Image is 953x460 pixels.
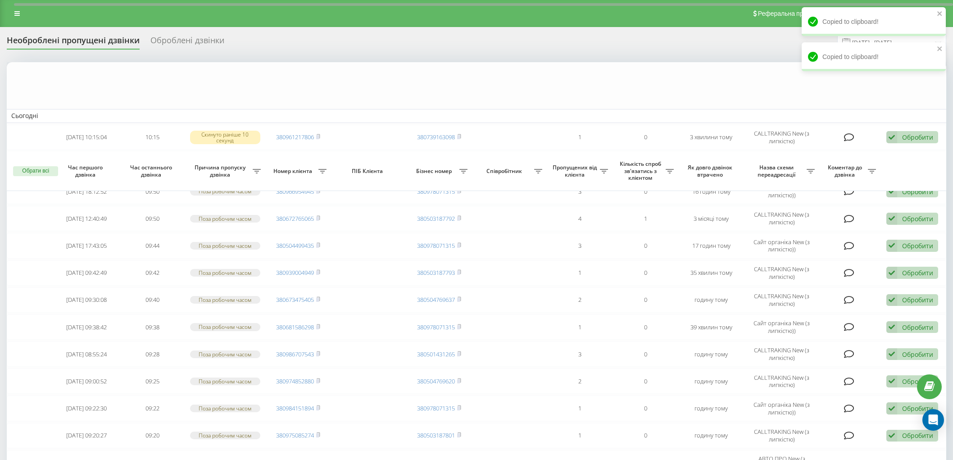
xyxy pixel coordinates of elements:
td: 1 [547,125,613,150]
td: Сайт органіка New (з липкістю)) [744,396,819,421]
td: [DATE] 17:43:05 [54,233,119,258]
td: CALLTRAKING New (з липкістю) [744,423,819,448]
a: 380504499435 [276,241,314,250]
div: Скинуто раніше 10 секунд [190,131,261,144]
td: CALLTRAKING New (з липкістю) [744,125,819,150]
td: 3 місяці тому [678,206,744,231]
a: 380504769637 [417,296,455,304]
td: [DATE] 09:30:08 [54,287,119,313]
td: Сайт органіка New (з липкістю)) [744,314,819,340]
div: Поза робочим часом [190,187,261,195]
span: Коментар до дзвінка [824,164,868,178]
span: Номер клієнта [270,168,318,175]
td: 39 хвилин тому [678,314,744,340]
td: 2 [547,369,613,394]
a: 380503187801 [417,431,455,439]
td: 2 [547,287,613,313]
div: Поза робочим часом [190,323,261,331]
td: годину тому [678,423,744,448]
div: Поза робочим часом [190,296,261,304]
a: 380673475405 [276,296,314,304]
a: 380501431265 [417,350,455,358]
a: 380503187792 [417,214,455,223]
span: Бізнес номер [411,168,459,175]
td: [DATE] 09:38:42 [54,314,119,340]
td: 09:40 [119,287,185,313]
td: 4 [547,206,613,231]
td: [DATE] 08:55:24 [54,342,119,367]
td: Сайт органіка New (з липкістю)) [744,233,819,258]
td: 09:42 [119,260,185,286]
div: Необроблені пропущені дзвінки [7,36,140,50]
td: Сайт органіка New (з липкістю)) [744,179,819,204]
td: 09:22 [119,396,185,421]
div: Поза робочим часом [190,351,261,358]
div: Обробити [902,323,933,332]
div: Copied to clipboard! [802,7,946,36]
span: Час останнього дзвінка [127,164,178,178]
td: годину тому [678,369,744,394]
td: 0 [613,396,678,421]
span: Реферальна програма [758,10,824,17]
td: 1 [547,423,613,448]
span: Назва схеми переадресації [749,164,807,178]
div: Copied to clipboard! [802,42,946,71]
td: CALLTRAKING New (з липкістю) [744,342,819,367]
td: 1 [547,396,613,421]
a: 380503187793 [417,269,455,277]
span: Кількість спроб зв'язатись з клієнтом [617,160,666,182]
td: 35 хвилин тому [678,260,744,286]
a: 380978071315 [417,323,455,331]
td: 09:44 [119,233,185,258]
td: 09:50 [119,206,185,231]
td: 3 [547,179,613,204]
td: годину тому [678,287,744,313]
td: 09:50 [119,179,185,204]
td: 09:38 [119,314,185,340]
div: Поза робочим часом [190,405,261,412]
a: 380504769620 [417,377,455,385]
td: 16 годин тому [678,179,744,204]
a: 380978071315 [417,404,455,412]
span: Співробітник [476,168,535,175]
div: Обробити [902,269,933,277]
div: Поза робочим часом [190,215,261,223]
span: Причина пропуску дзвінка [190,164,252,178]
div: Обробити [902,296,933,304]
div: Оброблені дзвінки [150,36,224,50]
td: CALLTRAKING New (з липкістю) [744,260,819,286]
td: 0 [613,179,678,204]
td: CALLTRAKING New (з липкістю) [744,287,819,313]
td: 3 хвилини тому [678,125,744,150]
div: Обробити [902,431,933,440]
button: Обрати всі [13,166,58,176]
td: CALLTRAKING New (з липкістю) [744,369,819,394]
td: 0 [613,260,678,286]
td: CALLTRAKING New (з липкістю) [744,206,819,231]
td: 0 [613,369,678,394]
span: Як довго дзвінок втрачено [686,164,737,178]
a: 380739163098 [417,133,455,141]
div: Обробити [902,133,933,141]
a: 380974852880 [276,377,314,385]
a: 380672765065 [276,214,314,223]
a: 380978071315 [417,241,455,250]
a: 380681586298 [276,323,314,331]
td: [DATE] 09:00:52 [54,369,119,394]
td: 1 [613,206,678,231]
td: 09:25 [119,369,185,394]
td: 09:20 [119,423,185,448]
span: Пропущених від клієнта [551,164,600,178]
a: 380986707543 [276,350,314,358]
td: [DATE] 12:40:49 [54,206,119,231]
td: 0 [613,423,678,448]
td: Сьогодні [7,109,946,123]
td: [DATE] 09:22:30 [54,396,119,421]
span: ПІБ Клієнта [339,168,398,175]
div: Обробити [902,214,933,223]
div: Обробити [902,187,933,196]
a: 380978071315 [417,187,455,196]
div: Обробити [902,404,933,413]
td: 09:28 [119,342,185,367]
td: 1 [547,260,613,286]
